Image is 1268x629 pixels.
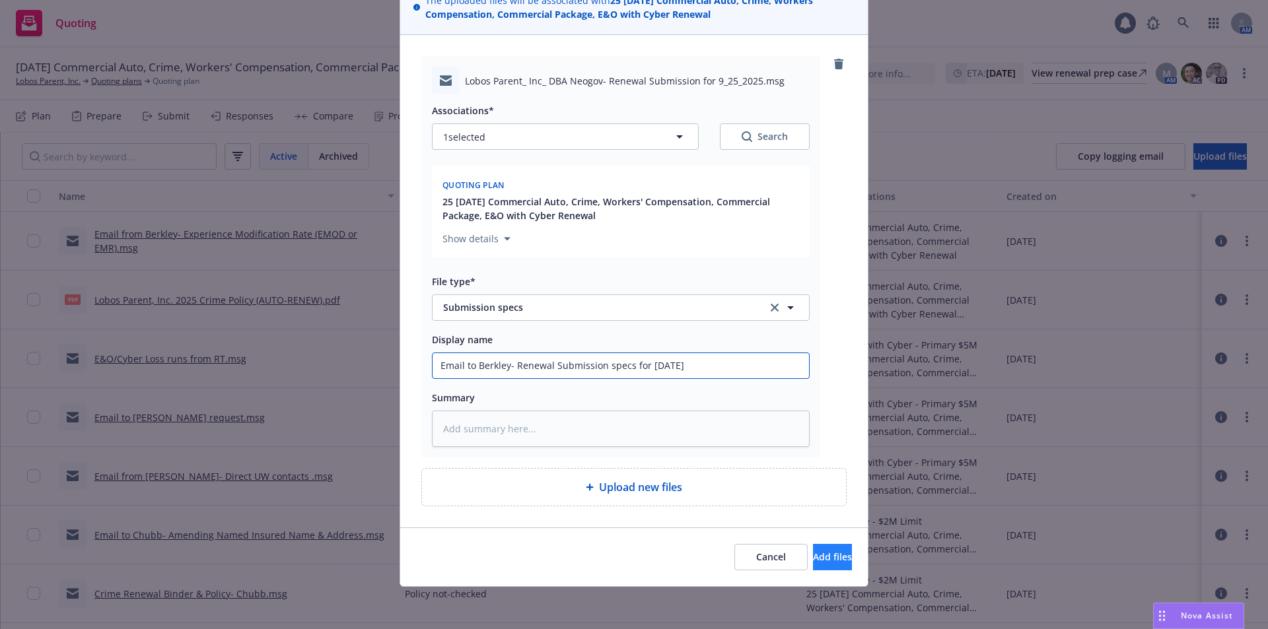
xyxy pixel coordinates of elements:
a: remove [831,56,847,72]
button: 1selected [432,123,699,150]
span: Add files [813,550,852,563]
button: Add files [813,544,852,570]
span: Summary [432,391,475,404]
span: Display name [432,333,493,346]
span: Associations* [432,104,494,117]
button: 25 [DATE] Commercial Auto, Crime, Workers' Compensation, Commercial Package, E&O with Cyber Renewal [442,195,802,222]
span: File type* [432,275,475,288]
div: Upload new files [421,468,847,506]
svg: Search [742,131,752,142]
button: SearchSearch [720,123,810,150]
div: Drag to move [1154,603,1170,628]
span: Upload new files [599,479,682,495]
a: clear selection [767,300,783,315]
button: Nova Assist [1153,603,1244,629]
span: Nova Assist [1181,610,1233,621]
span: 1 selected [443,130,485,144]
button: Show details [437,231,516,247]
button: Submission specsclear selection [432,294,810,321]
span: Submission specs [443,300,749,314]
button: Cancel [734,544,808,570]
span: Quoting plan [442,180,505,191]
div: Search [742,130,788,143]
input: Add display name here... [433,353,809,378]
span: Lobos Parent_ Inc_ DBA Neogov- Renewal Submission for 9_25_2025.msg [465,74,785,88]
span: Cancel [756,550,786,563]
